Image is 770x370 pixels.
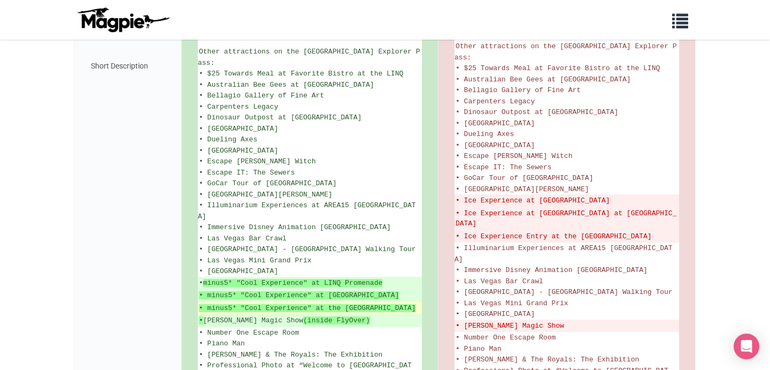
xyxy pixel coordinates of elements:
[75,7,171,33] img: logo-ab69f6fb50320c5b225c76a69d11143b.png
[456,345,502,353] span: • Piano Man
[456,334,556,342] span: • Number One Escape Room
[734,334,759,359] div: Open Intercom Messenger
[456,195,678,206] del: • Ice Experience at [GEOGRAPHIC_DATA]
[456,321,678,331] del: • [PERSON_NAME] Magic Show
[199,114,361,122] span: • Dinosaur Outpost at [GEOGRAPHIC_DATA]
[199,278,421,289] ins: •
[199,223,391,231] span: • Immersive Disney Animation [GEOGRAPHIC_DATA]
[456,174,593,182] span: • GoCar Tour of [GEOGRAPHIC_DATA]
[455,244,673,263] span: • Illuminarium Experiences at AREA15 [GEOGRAPHIC_DATA]
[199,339,245,348] span: • Piano Man
[199,315,421,326] ins: [PERSON_NAME] Magic Show
[199,157,315,165] span: • Escape [PERSON_NAME] Witch
[199,267,278,275] span: • [GEOGRAPHIC_DATA]
[198,48,420,67] span: Other attractions on the [GEOGRAPHIC_DATA] Explorer Pass:
[199,81,374,89] span: • Australian Bee Gees at [GEOGRAPHIC_DATA]
[203,279,382,287] strong: minus5* "Cool Experience" at LINQ Promenade
[456,277,543,285] span: • Las Vegas Bar Crawl
[198,201,416,221] span: • Illuminarium Experiences at AREA15 [GEOGRAPHIC_DATA]
[199,316,203,324] strong: •
[456,231,678,242] del: • Ice Experience Entry at the [GEOGRAPHIC_DATA]
[199,256,312,265] span: • Las Vegas Mini Grand Prix
[456,299,568,307] span: • Las Vegas Mini Grand Prix
[199,179,336,187] span: • GoCar Tour of [GEOGRAPHIC_DATA]
[456,97,535,105] span: • Carpenters Legacy
[199,304,416,312] strong: • minus5* "Cool Experience" at the [GEOGRAPHIC_DATA]
[199,351,382,359] span: • [PERSON_NAME] & The Royals: The Exhibition
[199,235,287,243] span: • Las Vegas Bar Crawl
[456,208,678,229] del: • Ice Experience at [GEOGRAPHIC_DATA] at [GEOGRAPHIC_DATA]
[199,245,416,253] span: • [GEOGRAPHIC_DATA] - [GEOGRAPHIC_DATA] Walking Tour
[199,291,399,299] strong: • minus5* "Cool Experience" at [GEOGRAPHIC_DATA]
[199,169,295,177] span: • Escape IT: The Sewers
[456,310,535,318] span: • [GEOGRAPHIC_DATA]
[199,191,333,199] span: • [GEOGRAPHIC_DATA][PERSON_NAME]
[456,108,618,116] span: • Dinosaur Outpost at [GEOGRAPHIC_DATA]
[456,119,535,127] span: • [GEOGRAPHIC_DATA]
[456,266,648,274] span: • Immersive Disney Animation [GEOGRAPHIC_DATA]
[199,125,278,133] span: • [GEOGRAPHIC_DATA]
[456,288,673,296] span: • [GEOGRAPHIC_DATA] - [GEOGRAPHIC_DATA] Walking Tour
[456,163,551,171] span: • Escape IT: The Sewers
[303,316,370,324] strong: (inside FlyOver)
[456,75,631,84] span: • Australian Bee Gees at [GEOGRAPHIC_DATA]
[456,141,535,149] span: • [GEOGRAPHIC_DATA]
[199,329,299,337] span: • Number One Escape Room
[199,135,257,144] span: • Dueling Axes
[456,152,572,160] span: • Escape [PERSON_NAME] Witch
[456,130,514,138] span: • Dueling Axes
[456,64,660,72] span: • $25 Towards Meal at Favorite Bistro at the LINQ
[199,92,324,100] span: • Bellagio Gallery of Fine Art
[456,356,639,364] span: • [PERSON_NAME] & The Royals: The Exhibition
[456,185,589,193] span: • [GEOGRAPHIC_DATA][PERSON_NAME]
[199,70,403,78] span: • $25 Towards Meal at Favorite Bistro at the LINQ
[455,42,676,62] span: Other attractions on the [GEOGRAPHIC_DATA] Explorer Pass:
[456,86,581,94] span: • Bellagio Gallery of Fine Art
[199,103,278,111] span: • Carpenters Legacy
[199,147,278,155] span: • [GEOGRAPHIC_DATA]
